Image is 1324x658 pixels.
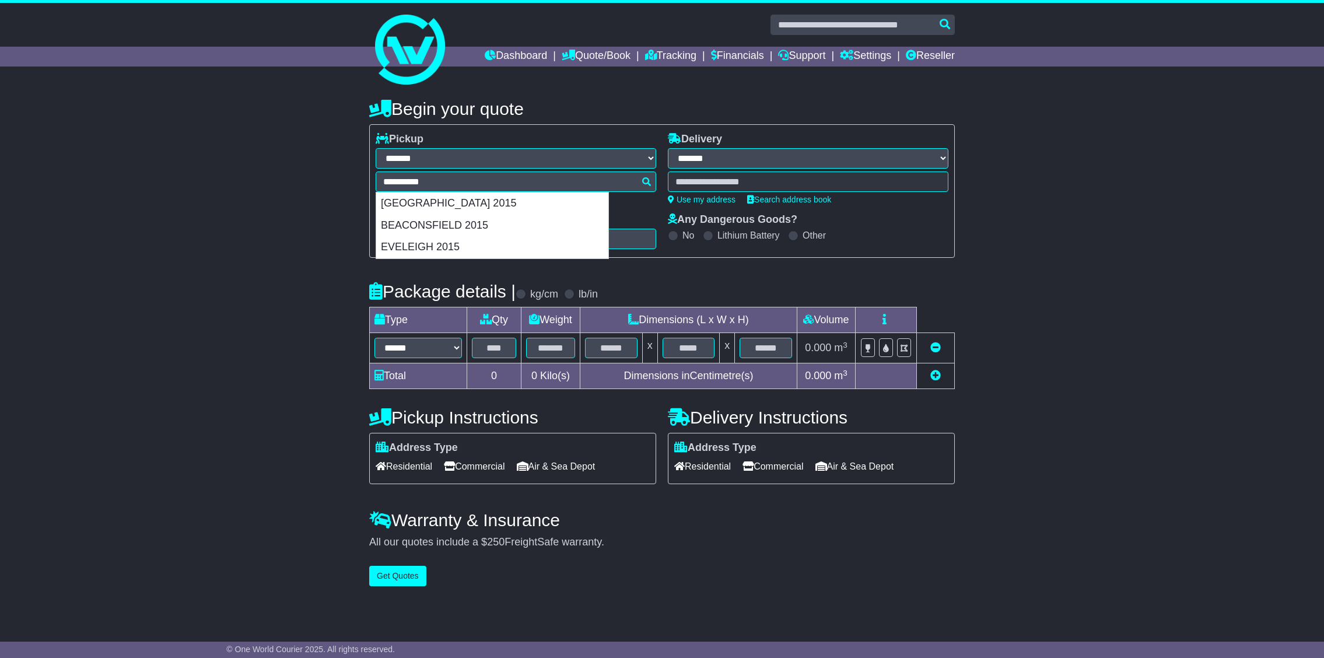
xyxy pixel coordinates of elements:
[834,342,847,353] span: m
[370,307,467,333] td: Type
[747,195,831,204] a: Search address book
[444,457,505,475] span: Commercial
[682,230,694,241] label: No
[370,363,467,389] td: Total
[531,370,537,381] span: 0
[376,133,423,146] label: Pickup
[467,363,521,389] td: 0
[668,133,722,146] label: Delivery
[580,363,797,389] td: Dimensions in Centimetre(s)
[930,342,941,353] a: Remove this item
[369,408,656,427] h4: Pickup Instructions
[369,99,955,118] h4: Begin your quote
[815,457,894,475] span: Air & Sea Depot
[711,47,764,66] a: Financials
[645,47,696,66] a: Tracking
[930,370,941,381] a: Add new item
[742,457,803,475] span: Commercial
[521,307,580,333] td: Weight
[487,536,505,548] span: 250
[376,457,432,475] span: Residential
[376,442,458,454] label: Address Type
[562,47,631,66] a: Quote/Book
[674,442,756,454] label: Address Type
[834,370,847,381] span: m
[579,288,598,301] label: lb/in
[805,342,831,353] span: 0.000
[376,192,608,215] div: [GEOGRAPHIC_DATA] 2015
[376,215,608,237] div: BEACONSFIELD 2015
[369,536,955,549] div: All our quotes include a $ FreightSafe warranty.
[580,307,797,333] td: Dimensions (L x W x H)
[717,230,780,241] label: Lithium Battery
[369,566,426,586] button: Get Quotes
[803,230,826,241] label: Other
[668,195,735,204] a: Use my address
[674,457,731,475] span: Residential
[668,408,955,427] h4: Delivery Instructions
[797,307,855,333] td: Volume
[840,47,891,66] a: Settings
[376,171,656,192] typeahead: Please provide city
[668,213,797,226] label: Any Dangerous Goods?
[521,363,580,389] td: Kilo(s)
[642,333,657,363] td: x
[485,47,547,66] a: Dashboard
[843,369,847,377] sup: 3
[778,47,825,66] a: Support
[530,288,558,301] label: kg/cm
[376,236,608,258] div: EVELEIGH 2015
[906,47,955,66] a: Reseller
[805,370,831,381] span: 0.000
[467,307,521,333] td: Qty
[843,341,847,349] sup: 3
[369,282,516,301] h4: Package details |
[369,510,955,530] h4: Warranty & Insurance
[517,457,596,475] span: Air & Sea Depot
[720,333,735,363] td: x
[226,645,395,654] span: © One World Courier 2025. All rights reserved.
